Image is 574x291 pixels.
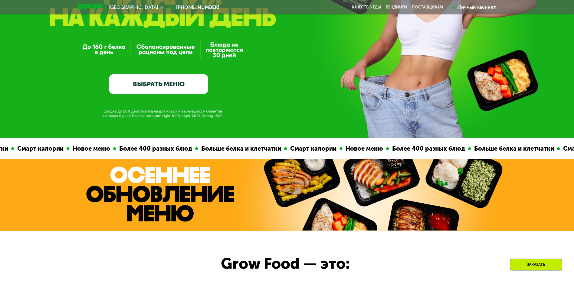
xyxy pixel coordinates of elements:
div: Смарт калории [14,144,66,153]
div: поставщикам [412,5,443,10]
span: [GEOGRAPHIC_DATA] [109,5,158,10]
div: Новое меню [342,144,385,153]
div: Более 400 разных блюд [116,144,195,153]
div: Личный кабинет [458,4,496,11]
a: Качество еды [352,5,381,10]
div: Grow Food — это: [221,252,373,275]
div: Более 400 разных блюд [389,144,467,153]
a: ВЫБРАТЬ МЕНЮ [109,74,208,94]
a: Вендинги [386,5,407,10]
div: Заказать [510,259,562,270]
a: [PHONE_NUMBER] [166,4,219,11]
div: Больше белка и клетчатки [471,144,556,153]
div: Новое меню [69,144,113,153]
div: Смарт калории [287,144,339,153]
div: Больше белка и клетчатки [198,144,284,153]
